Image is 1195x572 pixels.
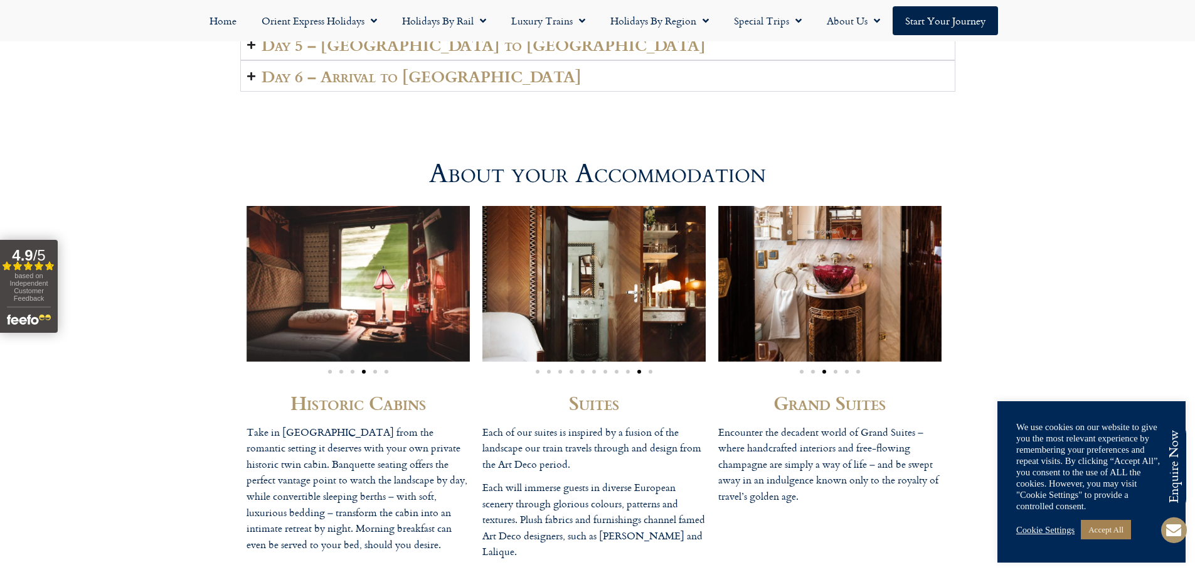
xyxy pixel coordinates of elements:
[626,370,630,374] span: Go to slide 9
[811,370,815,374] span: Go to slide 2
[649,370,652,374] span: Go to slide 11
[718,206,942,361] img: vso-acc-cabin-suite-prague08
[247,206,470,380] div: Image Carousel
[800,370,804,374] span: Go to slide 1
[247,206,470,361] img: vso-acc-cabin-suite06
[1016,421,1167,512] div: We use cookies on our website to give you the most relevant experience by remembering your prefer...
[1081,520,1131,539] a: Accept All
[581,370,585,374] span: Go to slide 5
[482,424,706,473] p: Each of our suites is inspired by a fusion of the landscape our train travels through and design ...
[536,370,539,374] span: Go to slide 1
[1016,524,1075,536] a: Cookie Settings
[482,206,706,361] img: vso-acc-cabin-suite-montagnes08
[482,480,706,560] p: Each will immerse guests in diverse European scenery through glorious colours, patterns and textu...
[570,370,573,374] span: Go to slide 4
[390,6,499,35] a: Holidays by Rail
[814,6,893,35] a: About Us
[385,370,388,374] span: Go to slide 6
[247,393,470,412] h2: Historic Cabins
[197,6,249,35] a: Home
[718,206,942,361] div: 3 / 6
[351,370,354,374] span: Go to slide 3
[240,29,955,60] summary: Day 5 – [GEOGRAPHIC_DATA] to [GEOGRAPHIC_DATA]
[822,370,826,374] span: Go to slide 3
[592,370,596,374] span: Go to slide 6
[558,370,562,374] span: Go to slide 3
[482,206,706,380] div: Image Carousel
[339,370,343,374] span: Go to slide 2
[845,370,849,374] span: Go to slide 5
[247,206,470,361] div: 4 / 6
[718,206,942,380] div: Image Carousel
[718,393,942,412] h2: Grand Suites
[482,206,706,361] div: 10 / 11
[834,370,837,374] span: Go to slide 4
[328,370,332,374] span: Go to slide 1
[262,36,706,53] h2: Day 5 – [GEOGRAPHIC_DATA] to [GEOGRAPHIC_DATA]
[615,370,619,374] span: Go to slide 8
[598,6,721,35] a: Holidays by Region
[247,424,470,553] p: Take in [GEOGRAPHIC_DATA] from the romantic setting it deserves with your own private historic tw...
[429,161,766,187] h2: About your Accommodation
[482,393,706,412] h2: Suites
[262,67,582,85] h2: Day 6 – Arrival to [GEOGRAPHIC_DATA]
[499,6,598,35] a: Luxury Trains
[373,370,377,374] span: Go to slide 5
[240,60,955,92] summary: Day 6 – Arrival to [GEOGRAPHIC_DATA]
[362,370,366,374] span: Go to slide 4
[6,6,1189,35] nav: Menu
[718,424,942,505] p: Encounter the decadent world of Grand Suites – where handcrafted interiors and free-flowing champ...
[249,6,390,35] a: Orient Express Holidays
[603,370,607,374] span: Go to slide 7
[547,370,551,374] span: Go to slide 2
[721,6,814,35] a: Special Trips
[856,370,860,374] span: Go to slide 6
[637,370,641,374] span: Go to slide 10
[893,6,998,35] a: Start your Journey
